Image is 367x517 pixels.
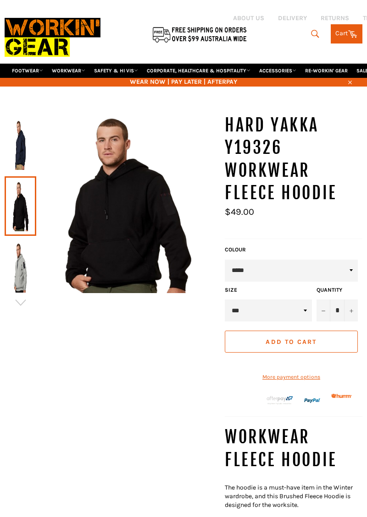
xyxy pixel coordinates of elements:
label: Size [225,286,312,294]
a: ACCESSORIES [256,64,300,78]
a: Cart [331,24,362,44]
img: paypal.png [304,392,321,409]
img: Flat $9.95 shipping Australia wide [151,25,248,44]
a: RETURNS [321,14,349,22]
span: WEAR NOW | PAY LATER | AFTERPAY [5,77,362,86]
span: WORKWEAR FLEECE HOODIE [225,427,337,470]
a: SAFETY & HI VIS [90,64,142,78]
h1: HARD YAKKA Y19326 Workwear Fleece Hoodie [225,114,362,205]
button: Add to Cart [225,331,358,353]
span: $49.00 [225,207,254,217]
label: COLOUR [225,246,358,254]
img: HARD YAKKA Y19326 Workwear Fleece Hoodie - Workin' Gear [36,114,216,293]
img: Workin Gear leaders in Workwear, Safety Boots, PPE, Uniforms. Australia's No.1 in Workwear [5,11,100,63]
a: WORKWEAR [48,64,89,78]
img: Humm_core_logo_RGB-01_300x60px_small_195d8312-4386-4de7-b182-0ef9b6303a37.png [331,394,352,398]
a: DELIVERY [278,14,307,22]
button: Increase item quantity by one [344,299,358,321]
a: RE-WORKIN' GEAR [301,64,351,78]
a: ABOUT US [233,14,264,22]
span: The hoodie is a must-have item in the Winter wardrobe, and this Brushed Fleece Hoodie is designed... [225,484,353,509]
img: HARD YAKKA Y19326 Workwear Fleece Hoodie - Workin' Gear [9,120,32,170]
img: HARD YAKKA Y19326 Workwear Fleece Hoodie - Workin' Gear [9,242,32,293]
label: Quantity [317,286,358,294]
a: CORPORATE, HEALTHCARE & HOSPITALITY [143,64,254,78]
span: Add to Cart [266,338,317,346]
a: More payment options [225,373,358,381]
a: FOOTWEAR [8,64,47,78]
img: Afterpay-Logo-on-dark-bg_large.png [266,395,294,405]
button: Reduce item quantity by one [317,299,330,321]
